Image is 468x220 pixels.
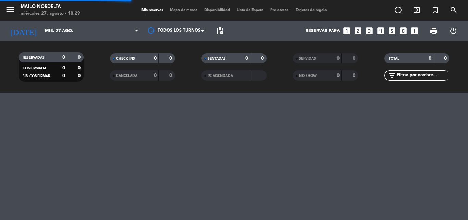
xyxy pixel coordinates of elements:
strong: 0 [169,56,173,61]
span: Tarjetas de regalo [292,8,330,12]
i: turned_in_not [431,6,439,14]
span: CHECK INS [116,57,135,60]
span: Mis reservas [138,8,167,12]
strong: 0 [444,56,448,61]
i: add_box [410,26,419,35]
i: [DATE] [5,23,41,38]
i: looks_one [342,26,351,35]
i: looks_4 [376,26,385,35]
strong: 0 [169,73,173,78]
i: looks_6 [399,26,408,35]
input: Filtrar por nombre... [396,72,449,79]
strong: 0 [429,56,431,61]
strong: 0 [78,55,82,60]
button: menu [5,4,15,17]
strong: 0 [62,55,65,60]
span: CONFIRMADA [23,67,46,70]
strong: 0 [337,73,340,78]
i: exit_to_app [412,6,421,14]
strong: 0 [337,56,340,61]
strong: 0 [245,56,248,61]
div: miércoles 27. agosto - 18:29 [21,10,80,17]
span: Lista de Espera [233,8,267,12]
div: LOG OUT [443,21,463,41]
strong: 0 [62,73,65,78]
span: Pre-acceso [267,8,292,12]
span: TOTAL [389,57,399,60]
span: SENTADAS [208,57,226,60]
strong: 0 [78,66,82,70]
strong: 0 [154,56,157,61]
i: looks_5 [387,26,396,35]
strong: 0 [261,56,265,61]
span: Disponibilidad [201,8,233,12]
i: looks_3 [365,26,374,35]
span: SIN CONFIRMAR [23,74,50,78]
span: Mapa de mesas [167,8,201,12]
strong: 0 [62,66,65,70]
i: search [449,6,458,14]
span: print [430,27,438,35]
span: Reservas para [306,28,340,33]
i: filter_list [388,71,396,80]
i: menu [5,4,15,14]
strong: 0 [154,73,157,78]
strong: 0 [353,56,357,61]
strong: 0 [78,73,82,78]
div: Mailo Nordelta [21,3,80,10]
i: arrow_drop_down [64,27,72,35]
i: add_circle_outline [394,6,402,14]
strong: 0 [353,73,357,78]
span: RESERVADAS [23,56,45,59]
i: power_settings_new [449,27,457,35]
span: CANCELADA [116,74,137,78]
span: RE AGENDADA [208,74,233,78]
span: SERVIDAS [299,57,316,60]
span: pending_actions [216,27,224,35]
i: looks_two [354,26,362,35]
span: NO SHOW [299,74,317,78]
